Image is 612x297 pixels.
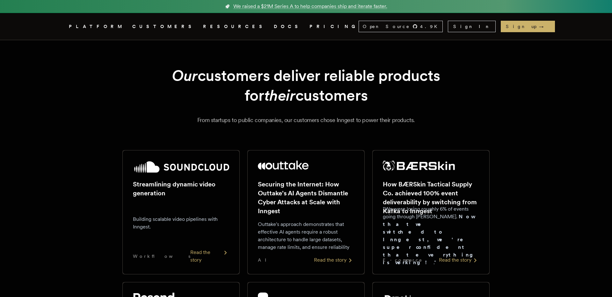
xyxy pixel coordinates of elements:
p: Outtake's approach demonstrates that effective AI agents require a robust architecture to handle ... [258,221,354,251]
a: Outtake logoSecuring the Internet: How Outtake's AI Agents Dismantle Cyber Attacks at Scale with ... [247,150,365,274]
nav: Global [51,13,561,40]
span: Workflows [133,253,190,259]
em: their [264,86,295,105]
a: BÆRSkin Tactical Supply Co. logoHow BÆRSkin Tactical Supply Co. achieved 100% event deliverabilit... [372,150,490,274]
a: PRICING [310,23,359,31]
h2: Streamlining dynamic video generation [133,180,229,198]
span: We raised a $21M Series A to help companies ship and iterate faster. [233,3,387,10]
strong: Now that we switched to Inngest, we're super confident that everything is working! [383,214,478,265]
a: SoundCloud logoStreamlining dynamic video generationBuilding scalable video pipelines with Innges... [122,150,240,274]
a: CUSTOMERS [132,23,195,31]
h2: How BÆRSkin Tactical Supply Co. achieved 100% event deliverability by switching from Kafka to Inn... [383,180,479,215]
img: BÆRSkin Tactical Supply Co. [383,161,455,171]
span: 4.9 K [420,23,441,30]
a: Sign up [501,21,555,32]
img: Outtake [258,161,309,170]
h1: customers deliver reliable products for customers [138,66,474,105]
button: RESOURCES [203,23,266,31]
span: E-commerce [383,257,422,263]
span: → [539,23,550,30]
a: Sign In [448,21,496,32]
span: AI [258,257,272,263]
h2: Securing the Internet: How Outtake's AI Agents Dismantle Cyber Attacks at Scale with Inngest [258,180,354,215]
span: Open Source [363,23,410,30]
p: Building scalable video pipelines with Inngest. [133,215,229,231]
p: From startups to public companies, our customers chose Inngest to power their products. [76,116,535,125]
div: Read the story [439,256,479,264]
p: "We were losing roughly 6% of events going through [PERSON_NAME]. ." [383,205,479,266]
img: SoundCloud [133,161,229,173]
div: Read the story [190,249,229,264]
div: Read the story [314,256,354,264]
a: DOCS [274,23,302,31]
button: PLATFORM [69,23,125,31]
em: Our [172,66,198,85]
